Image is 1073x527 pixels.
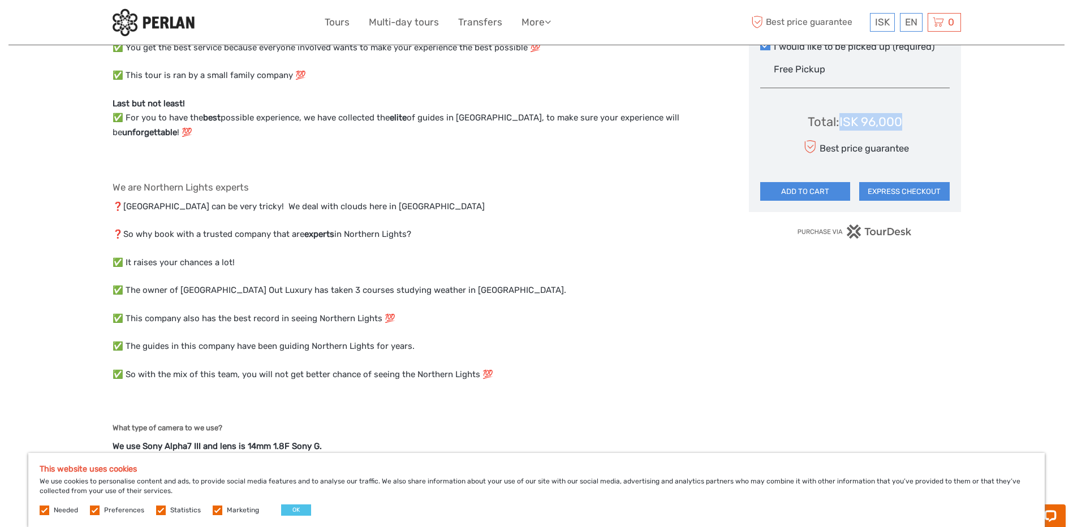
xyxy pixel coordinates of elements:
[522,14,551,31] a: More
[170,506,201,515] label: Statistics
[113,312,725,326] p: ✅ This company also has the best record in seeing Northern Lights 💯
[304,229,334,239] strong: experts
[227,506,259,515] label: Marketing
[113,424,222,432] strong: What type of camera to we use?
[369,14,439,31] a: Multi-day tours
[946,16,956,28] span: 0
[875,16,890,28] span: ISK
[113,97,725,140] p: ✅ For you to have the possible experience, we have collected the of guides in [GEOGRAPHIC_DATA], ...
[859,182,950,201] button: EXPRESS CHECKOUT
[113,368,725,382] p: ✅ So with the mix of this team, you will not get better chance of seeing the Northern Lights 💯
[104,506,144,515] label: Preferences
[113,339,725,354] p: ✅ The guides in this company have been guiding Northern Lights for years.
[281,504,311,516] button: OK
[749,13,867,32] span: Best price guarantee
[113,41,725,55] p: ✅ You get the best service because everyone involved wants to make your experience the best possi...
[325,14,350,31] a: Tours
[130,18,144,31] button: Open LiveChat chat widget
[797,224,912,239] img: PurchaseViaTourDesk.png
[54,506,78,515] label: Needed
[113,200,725,214] p: ❓[GEOGRAPHIC_DATA] can be very tricky! We deal with clouds here in [GEOGRAPHIC_DATA]
[760,40,950,54] label: I would like to be picked up (required)
[113,8,195,36] img: 288-6a22670a-0f57-43d8-a107-52fbc9b92f2c_logo_small.jpg
[390,113,407,123] strong: elite
[458,14,502,31] a: Transfers
[16,20,128,29] p: Chat now
[113,283,725,298] p: ✅ The owner of [GEOGRAPHIC_DATA] Out Luxury has taken 3 courses studying weather in [GEOGRAPHIC_D...
[203,113,221,123] strong: best
[808,113,902,131] div: Total : ISK 96,000
[113,227,725,242] p: ❓So why book with a trusted company that are in Northern Lights?
[774,64,825,75] span: Free Pickup
[113,256,725,270] p: ✅ It raises your chances a lot!
[900,13,923,32] div: EN
[760,182,851,201] button: ADD TO CART
[113,182,725,193] h4: We are Northern Lights experts
[40,464,1033,474] h5: This website uses cookies
[122,127,177,137] strong: unforgettable
[28,453,1045,527] div: We use cookies to personalise content and ads, to provide social media features and to analyse ou...
[113,441,674,466] strong: We use Sony Alpha7 III and lens is 14mm 1.8F Sony G. This is the best Northern Lights lens on the...
[113,68,725,83] p: ✅ This tour is ran by a small family company 💯
[113,98,185,109] strong: Last but not least!
[800,137,908,157] div: Best price guarantee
